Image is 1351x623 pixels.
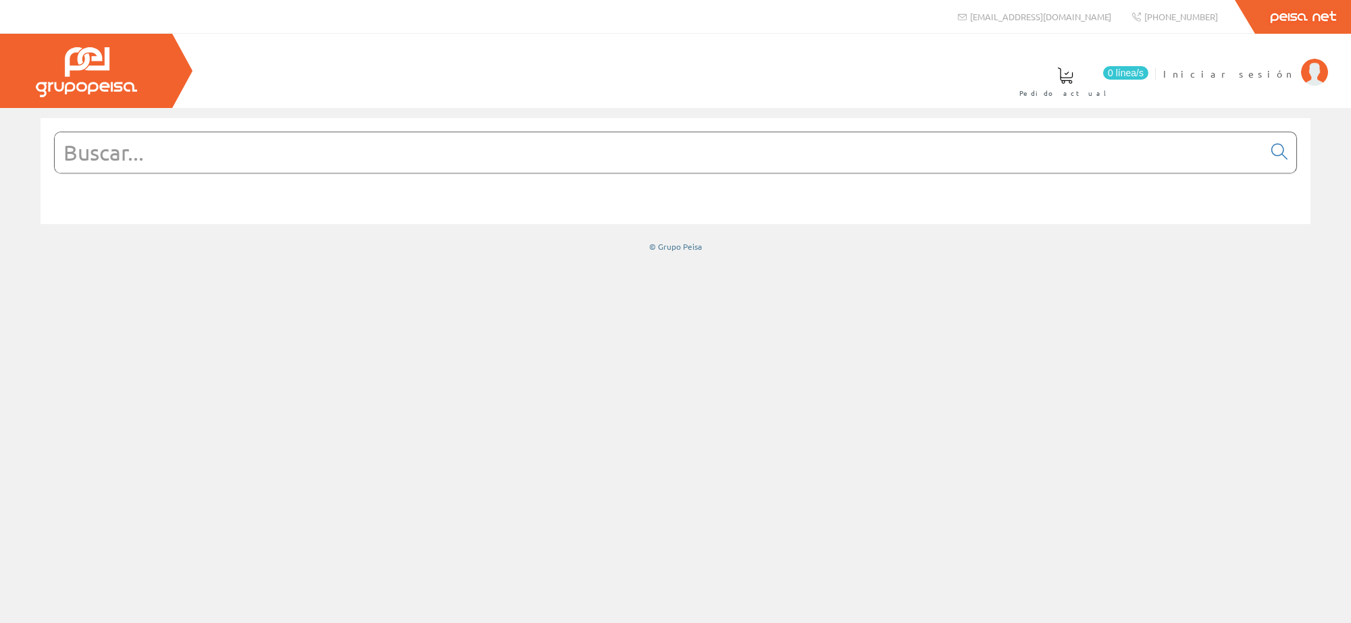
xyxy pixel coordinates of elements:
[1103,66,1148,80] span: 0 línea/s
[1163,56,1328,69] a: Iniciar sesión
[1163,67,1294,80] span: Iniciar sesión
[970,11,1111,22] span: [EMAIL_ADDRESS][DOMAIN_NAME]
[41,241,1310,252] div: © Grupo Peisa
[36,47,137,97] img: Grupo Peisa
[1144,11,1218,22] span: [PHONE_NUMBER]
[1019,86,1111,100] span: Pedido actual
[55,132,1263,173] input: Buscar...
